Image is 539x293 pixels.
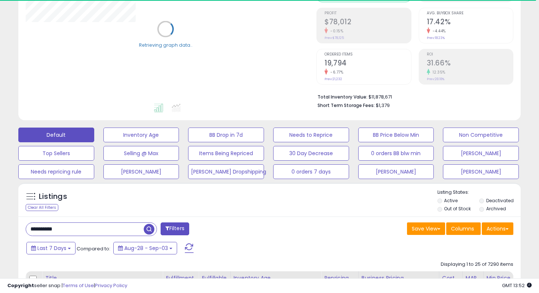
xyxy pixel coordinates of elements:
div: MAP [466,274,480,282]
span: $1,379 [376,102,390,109]
span: 2025-09-11 13:52 GMT [502,282,532,289]
p: Listing States: [437,189,521,196]
button: Default [18,128,94,142]
small: 12.35% [430,69,445,75]
button: Inventory Age [103,128,179,142]
small: Prev: 28.18% [427,77,444,81]
small: Prev: 18.23% [427,36,445,40]
span: Columns [451,225,474,232]
span: Profit [324,11,411,15]
button: Columns [446,222,481,235]
label: Out of Stock [444,206,471,212]
button: Filters [161,222,189,235]
label: Archived [486,206,506,212]
h2: 19,794 [324,59,411,69]
h2: 31.66% [427,59,513,69]
div: Retrieving graph data.. [139,42,192,48]
button: BB Drop in 7d [188,128,264,142]
button: [PERSON_NAME] [358,164,434,179]
button: Non Competitive [443,128,519,142]
div: Displaying 1 to 25 of 7290 items [441,261,513,268]
div: Clear All Filters [26,204,58,211]
button: Save View [407,222,445,235]
b: Short Term Storage Fees: [318,102,375,108]
div: Repricing [324,274,355,282]
div: Min Price [487,274,524,282]
h5: Listings [39,192,67,202]
button: 30 Day Decrease [273,146,349,161]
h2: $78,012 [324,18,411,28]
button: Actions [482,222,513,235]
a: Terms of Use [63,282,94,289]
button: [PERSON_NAME] [103,164,179,179]
b: Total Inventory Value: [318,94,367,100]
a: Privacy Policy [95,282,127,289]
button: Aug-28 - Sep-03 [113,242,177,254]
span: Ordered Items [324,53,411,57]
button: [PERSON_NAME] [443,164,519,179]
div: Fulfillment [166,274,195,282]
button: 0 orders 7 days [273,164,349,179]
span: Compared to: [77,245,110,252]
button: Top Sellers [18,146,94,161]
button: Needs repricing rule [18,164,94,179]
button: [PERSON_NAME] Dropshipping [188,164,264,179]
div: Business Pricing [362,274,436,282]
small: -6.77% [328,69,343,75]
div: Fulfillable Quantity [202,274,227,290]
div: Cost [442,274,459,282]
div: Title [45,274,159,282]
button: 0 orders BB blw min [358,146,434,161]
span: Aug-28 - Sep-03 [124,244,168,252]
button: Items Being Repriced [188,146,264,161]
label: Deactivated [486,197,514,204]
span: Avg. Buybox Share [427,11,513,15]
div: seller snap | | [7,282,127,289]
button: Needs to Reprice [273,128,349,142]
small: Prev: $78,125 [324,36,344,40]
button: [PERSON_NAME] [443,146,519,161]
button: Selling @ Max [103,146,179,161]
label: Active [444,197,458,204]
span: Last 7 Days [37,244,66,252]
small: -4.44% [430,28,446,34]
small: -0.15% [328,28,343,34]
div: Inventory Age [234,274,318,282]
h2: 17.42% [427,18,513,28]
button: Last 7 Days [26,242,76,254]
strong: Copyright [7,282,34,289]
span: ROI [427,53,513,57]
li: $11,878,671 [318,92,508,101]
button: BB Price Below Min [358,128,434,142]
small: Prev: 21,232 [324,77,342,81]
